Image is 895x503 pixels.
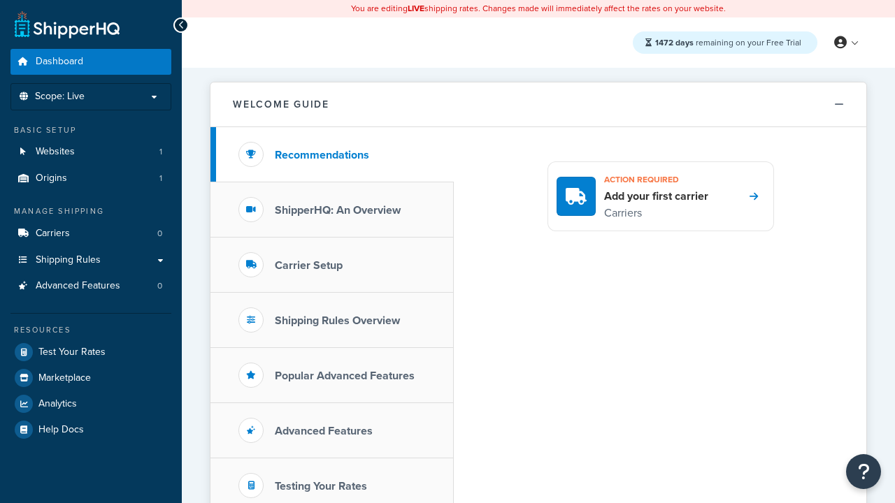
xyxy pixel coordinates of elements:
[210,82,866,127] button: Welcome Guide
[275,149,369,161] h3: Recommendations
[10,324,171,336] div: Resources
[36,56,83,68] span: Dashboard
[10,391,171,416] a: Analytics
[10,247,171,273] a: Shipping Rules
[10,124,171,136] div: Basic Setup
[159,146,162,158] span: 1
[275,204,401,217] h3: ShipperHQ: An Overview
[10,221,171,247] li: Carriers
[38,372,91,384] span: Marketplace
[36,173,67,184] span: Origins
[10,417,171,442] a: Help Docs
[10,221,171,247] a: Carriers0
[157,228,162,240] span: 0
[275,259,343,272] h3: Carrier Setup
[159,173,162,184] span: 1
[10,205,171,217] div: Manage Shipping
[10,49,171,75] a: Dashboard
[275,314,400,327] h3: Shipping Rules Overview
[38,347,106,358] span: Test Your Rates
[655,36,801,49] span: remaining on your Free Trial
[10,273,171,299] a: Advanced Features0
[10,166,171,191] a: Origins1
[10,365,171,391] a: Marketplace
[36,228,70,240] span: Carriers
[10,166,171,191] li: Origins
[10,340,171,365] a: Test Your Rates
[157,280,162,292] span: 0
[38,398,77,410] span: Analytics
[275,370,415,382] h3: Popular Advanced Features
[275,425,373,437] h3: Advanced Features
[604,170,708,189] h3: Action required
[35,91,85,103] span: Scope: Live
[275,480,367,493] h3: Testing Your Rates
[38,424,84,436] span: Help Docs
[10,273,171,299] li: Advanced Features
[233,99,329,110] h2: Welcome Guide
[36,280,120,292] span: Advanced Features
[10,139,171,165] li: Websites
[604,204,708,222] p: Carriers
[408,2,424,15] b: LIVE
[655,36,694,49] strong: 1472 days
[36,254,101,266] span: Shipping Rules
[846,454,881,489] button: Open Resource Center
[36,146,75,158] span: Websites
[10,139,171,165] a: Websites1
[604,189,708,204] h4: Add your first carrier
